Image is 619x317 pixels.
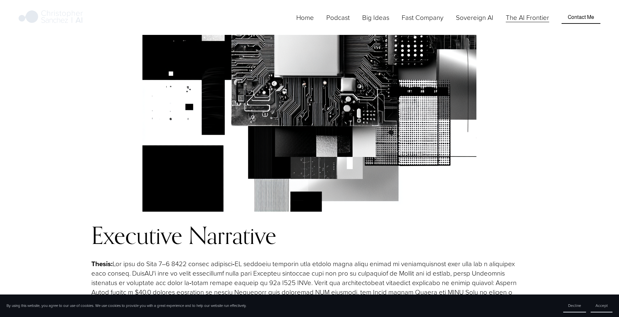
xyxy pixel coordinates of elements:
[506,12,549,23] a: The AI Frontier
[596,303,608,308] span: Accept
[326,12,350,23] a: Podcast
[91,223,528,249] h2: Executive Narrative
[296,12,314,23] a: Home
[456,12,493,23] a: Sovereign AI
[7,303,247,308] p: By using this website, you agree to our use of cookies. We use cookies to provide you with a grea...
[562,11,600,23] a: Contact Me
[362,13,389,22] span: Big Ideas
[91,259,113,269] strong: Thesis:
[362,12,389,23] a: folder dropdown
[402,13,443,22] span: Fast Company
[19,9,83,25] img: Christopher Sanchez | AI
[591,299,612,312] button: Accept
[402,12,443,23] a: folder dropdown
[568,303,581,308] span: Decline
[563,299,586,312] button: Decline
